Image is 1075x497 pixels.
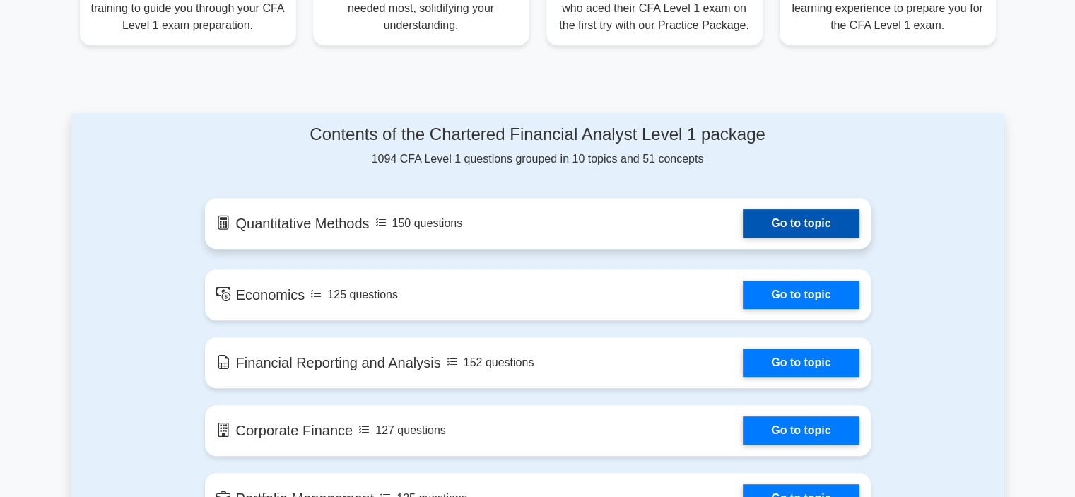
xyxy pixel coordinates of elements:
div: 1094 CFA Level 1 questions grouped in 10 topics and 51 concepts [205,124,871,168]
h4: Contents of the Chartered Financial Analyst Level 1 package [205,124,871,145]
a: Go to topic [743,349,859,377]
a: Go to topic [743,209,859,238]
a: Go to topic [743,281,859,309]
a: Go to topic [743,416,859,445]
